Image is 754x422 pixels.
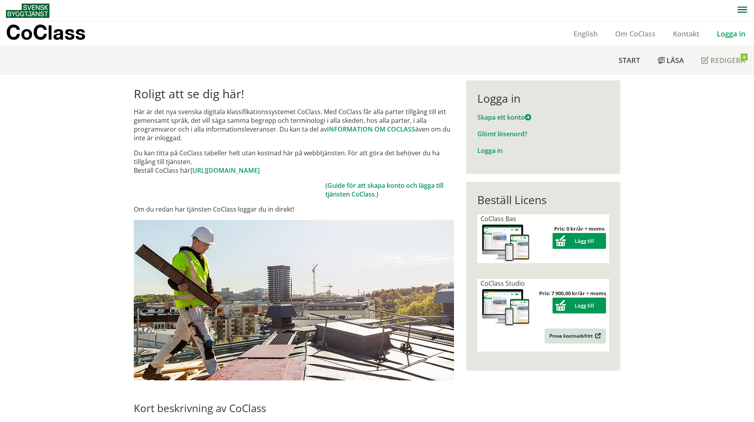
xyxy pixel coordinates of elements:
[606,29,664,38] a: Om CoClass
[325,181,443,199] a: Guide för att skapa konto och lägga till tjänsten CoClass
[477,113,531,122] a: Skapa ett konto
[619,55,640,65] span: Start
[545,328,606,344] a: Prova kostnadsfritt
[134,205,454,214] p: Om du redan har tjänsten CoClass loggar du in direkt!
[477,130,527,138] a: Glömt lösenord?
[565,29,606,38] a: English
[325,181,454,199] td: ( .)
[477,92,609,105] div: Logga in
[481,214,516,223] span: CoClass Bas
[667,55,684,65] span: Läsa
[553,237,606,244] a: Lägg till
[327,125,415,134] a: INFORMATION OM COCLASS
[594,333,601,339] img: Outbound.png
[481,279,525,288] span: CoClass Studio
[134,402,454,414] h2: Kort beskrivning av CoClass
[553,298,606,313] button: Lägg till
[6,4,49,18] img: Svensk Byggtjänst
[477,146,503,155] a: Logga in
[553,233,606,249] button: Lägg till
[481,223,531,263] img: coclass-license.jpg
[553,302,606,309] a: Lägg till
[477,193,609,206] div: Beställ Licens
[539,290,606,297] strong: Pris: 7 900,00 kr/år + moms
[481,288,531,328] img: coclass-license.jpg
[554,225,604,232] strong: Pris: 0 kr/år + moms
[649,46,693,74] a: Läsa
[610,46,649,74] a: Start
[664,29,708,38] a: Kontakt
[134,149,454,175] p: Du kan titta på CoClass tabeller helt utan kostnad här på webbtjänsten. För att göra det behöver ...
[6,28,85,37] p: CoClass
[708,29,754,38] a: Logga in
[6,21,103,46] a: CoClass
[134,220,454,380] img: login.jpg
[190,166,260,175] a: [URL][DOMAIN_NAME]
[134,107,454,142] p: Här är det nya svenska digitala klassifikationssystemet CoClass. Med CoClass får alla parter till...
[134,87,454,101] h1: Roligt att se dig här!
